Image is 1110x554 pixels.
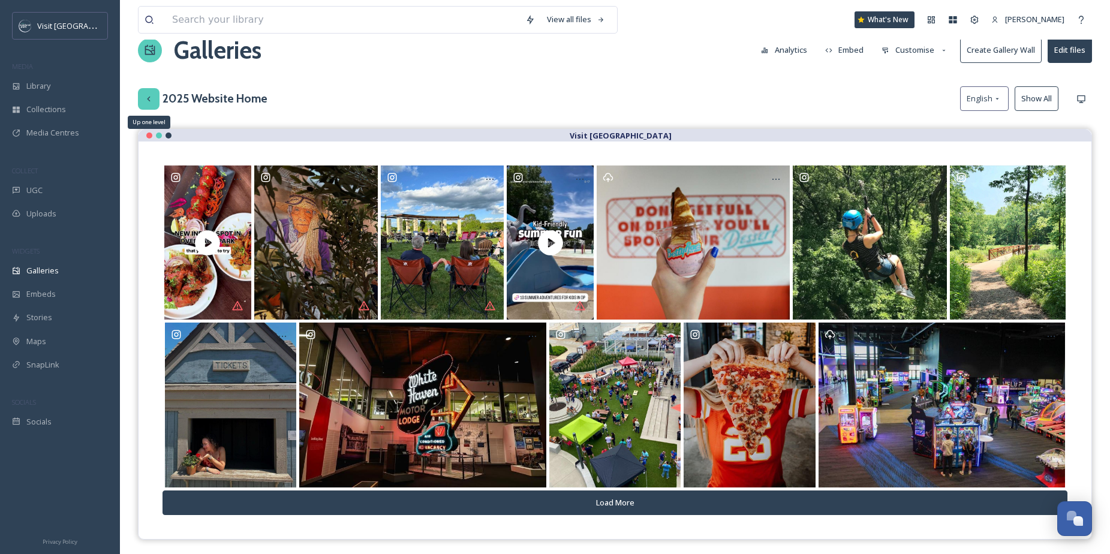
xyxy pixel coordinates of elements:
span: Embeds [26,288,56,300]
a: Galleries [174,32,261,68]
input: Search your library [166,7,519,33]
a: View all files [541,8,611,31]
a: 🍺✨ BEER FEST TICKET GIVEAWAY! ✨🍺 We’ve teamed up with @stranghall to give away 2 FREE TICKETS to ... [548,323,682,487]
span: [PERSON_NAME] [1005,14,1064,25]
span: SOCIALS [12,398,36,407]
span: Uploads [26,208,56,219]
span: Privacy Policy [43,538,77,546]
button: Create Gallery Wall [960,38,1042,62]
span: COLLECT [12,166,38,175]
span: WIDGETS [12,246,40,255]
a: Rainy days calls for a museum visit. #visitkansas #visitop #overlandparkkansas #naturephotography... [298,323,548,487]
span: Maps [26,336,46,347]
button: Customise [876,38,954,62]
button: Embed [819,38,870,62]
a: New restaurant alert! 🚨 @rajmahalkc is officially opening its doors in @prairiefireop this Saturd... [163,165,253,320]
img: c3es6xdrejuflcaqpovn.png [19,20,31,32]
a: Summer nights are feeling just right at the Arboretum! 🌿🎶 Join us Thursday, June 26, from 5-7 p.m... [379,165,506,320]
span: Collections [26,104,66,115]
a: What's New [855,11,915,28]
a: Recovery hike at the Overland Park Arboretum: Before, During, and After! #hiking #arboretum #over... [949,165,1067,320]
span: Media Centres [26,127,79,138]
strong: Visit [GEOGRAPHIC_DATA] [570,130,672,141]
a: [PERSON_NAME] [985,8,1070,31]
button: Analytics [755,38,813,62]
a: cmon, let me change your ticket home [163,323,297,487]
span: UGC [26,185,43,196]
h3: 2025 Website Home [163,90,267,107]
a: Analytics [755,38,819,62]
button: Edit files [1048,38,1092,62]
span: Galleries [26,265,59,276]
span: MEDIA [12,62,33,71]
span: English [967,93,992,104]
button: Load More [163,490,1067,515]
span: Socials [26,416,52,427]
a: Privacy Policy [43,534,77,548]
span: Library [26,80,50,92]
span: Visit [GEOGRAPHIC_DATA] [37,20,130,31]
div: Up one level [128,116,170,129]
button: Open Chat [1057,501,1092,536]
span: Stories [26,312,52,323]
button: Show All [1015,86,1058,111]
span: SnapLink [26,359,59,371]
